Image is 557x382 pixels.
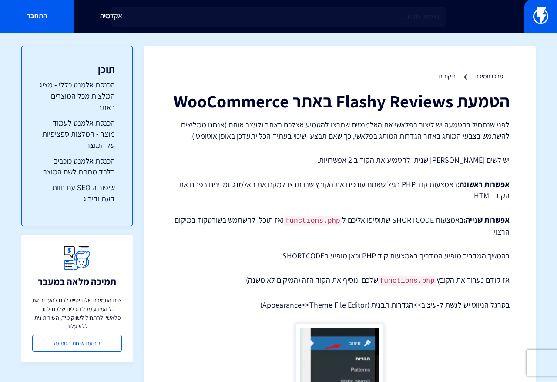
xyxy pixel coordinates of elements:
[170,154,510,166] p: יש לשים [PERSON_NAME] שניתן להטמיע את הקוד ב 2 אפשרויות.
[39,79,115,113] a: הכנסת אלמנט כללי - מציג המלצות מכל המוצרים באתר
[284,216,342,226] code: functions.php
[457,179,510,189] strong: אפשרות ראשונה:
[39,182,115,204] a: שיפור ה SEO עם חוות דעת ודירוג
[170,250,510,261] p: בהמשך המדריך מופיע המדריך באמצעות קוד PHP וכאן מופיע הSHORTCODE.
[439,72,456,80] a: ביקורות
[111,7,446,27] input: חיפוש מהיר...
[39,117,115,151] a: הכנסת אלמנט לעמוד מוצר - המלצות ספציפיות על המוצר
[378,276,436,286] code: functions.php
[32,296,122,331] p: צוות התמיכה שלנו יסייע לכם להעביר את כל המידע מכל הכלים שלכם לתוך פלאשי ולהתחיל לשווק מיד, השירות...
[32,335,122,352] a: קביעת שיחת הטמעה
[39,155,115,178] a: הכנסת אלמנט כוכבים בלבד מתחת לשם המוצר
[38,276,116,287] h3: תמיכה מלאה במעבר
[475,72,503,80] a: מרכז תמיכה
[463,215,510,225] strong: אפשרות שנייה:
[170,214,510,238] p: באמצעות SHORTCODE שתוסיפו אליכם ל ואז תוכלו להשתמש בשורטקוד במיקום הרצוי.
[170,275,510,286] p: אז קודם נערוך את הקובץ שלכם ונוסיף את הקוד הזה (המיקום לא משנה):
[170,179,510,201] p: באמצעות קוד PHP רגיל שאתם עורכים את הקובץ שבו תרצו למקם את האלמנט ומזינים בפנים את הקוד HTML.
[170,299,510,311] p: בסרגל הניווט יש לגשת ל-עיצוב>>הגדרות תבנית (Appearance>>Theme File Editor)
[39,64,115,75] h3: תוכן
[170,119,510,141] p: לפני שנתחיל בהטמעה יש ליצור בפלאשי את האלמנטים שתרצו להטמיע אצלכם באתר ולעצב אותם (אנחנו ממליצים ...
[170,91,510,111] h1: הטמעת Flashy Reviews באתר WooCommerce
